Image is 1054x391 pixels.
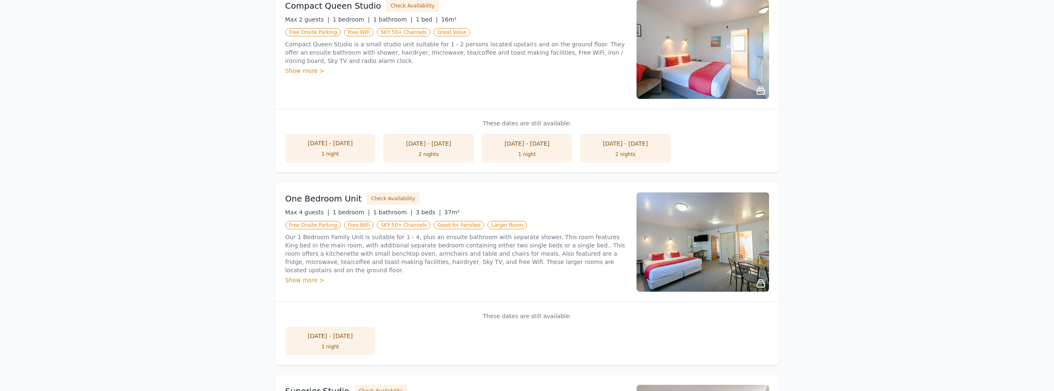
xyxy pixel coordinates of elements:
p: These dates are still available: [285,119,769,127]
span: 1 bed | [416,16,438,23]
div: 2 nights [392,151,465,158]
p: Compact Queen Studio is a small studio unit suitable for 1 - 2 persons located upstairs and on th... [285,40,627,65]
span: 1 bathroom | [373,209,412,216]
span: Max 4 guests | [285,209,330,216]
div: [DATE] - [DATE] [294,332,367,340]
button: Check Availability [367,192,420,205]
span: Great Value [434,28,470,36]
p: Our 1 Bedroom Family Unit is suitable for 1 - 4, plus an ensuite bathroom with separate shower. T... [285,233,627,274]
span: SKY 50+ Channels [377,221,430,229]
span: 16m² [441,16,456,23]
span: Free WiFi [344,28,374,36]
p: These dates are still available: [285,312,769,320]
div: 1 night [294,151,367,157]
span: 1 bedroom | [333,209,370,216]
div: [DATE] - [DATE] [294,139,367,147]
div: [DATE] - [DATE] [490,139,564,148]
span: Good for Families [434,221,484,229]
div: [DATE] - [DATE] [392,139,465,148]
span: SKY 50+ Channels [377,28,430,36]
div: Show more > [285,276,627,284]
span: Free Onsite Parking [285,28,341,36]
span: Free Onsite Parking [285,221,341,229]
div: 1 night [294,343,367,350]
span: 1 bedroom | [333,16,370,23]
div: 1 night [490,151,564,158]
h3: One Bedroom Unit [285,193,362,204]
span: Free WiFi [344,221,374,229]
span: 1 bathroom | [373,16,412,23]
span: Larger Room [487,221,527,229]
span: 37m² [444,209,460,216]
div: [DATE] - [DATE] [589,139,662,148]
div: 2 nights [589,151,662,158]
span: Max 2 guests | [285,16,330,23]
span: 3 beds | [416,209,441,216]
div: Show more > [285,67,627,75]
